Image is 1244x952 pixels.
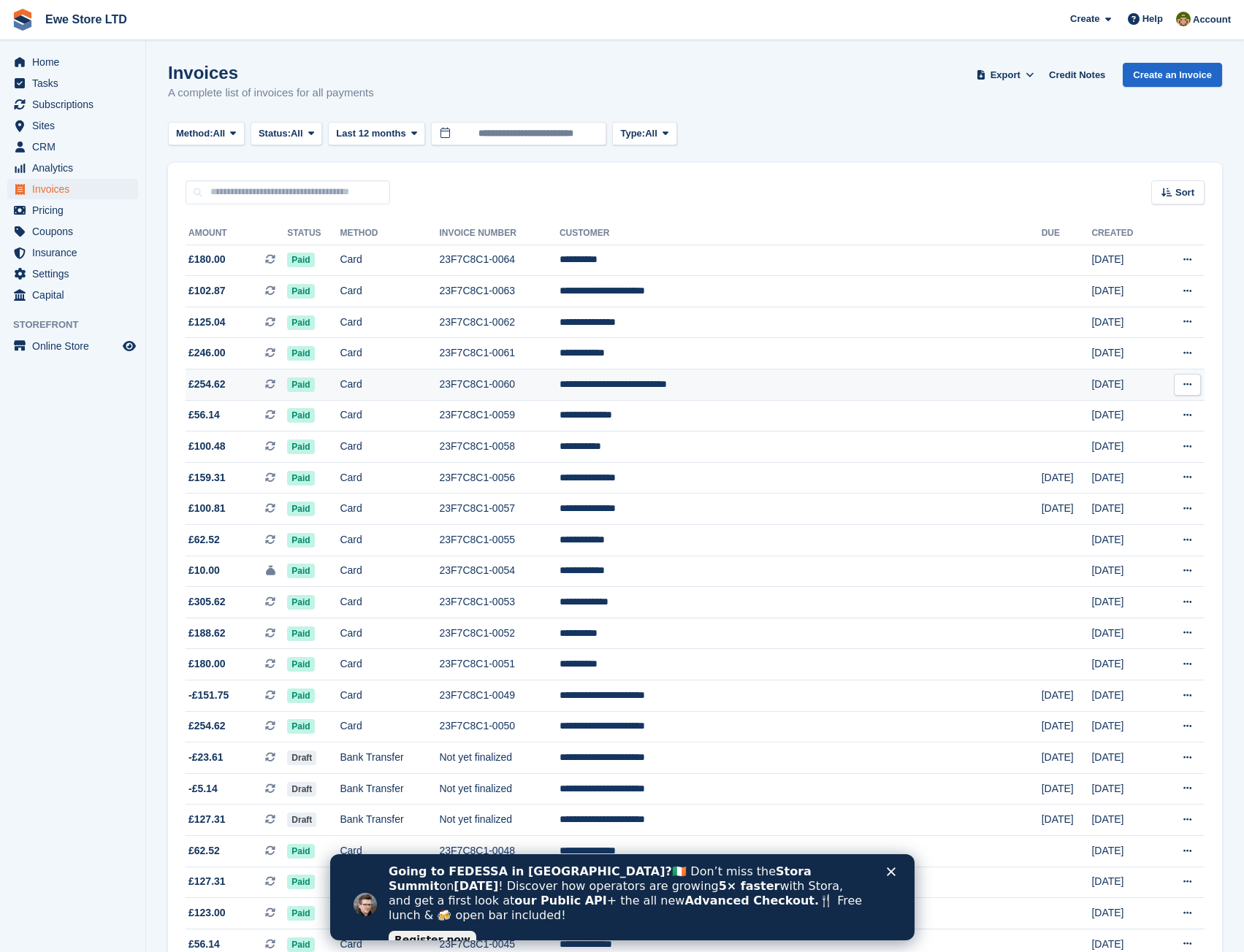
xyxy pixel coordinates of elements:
span: Paid [287,719,314,734]
a: menu [7,137,138,157]
td: Bank Transfer [340,773,439,805]
span: Paid [287,284,314,299]
td: [DATE] [1042,742,1092,774]
a: menu [7,179,138,199]
span: Paid [287,844,314,859]
td: [DATE] [1091,276,1156,307]
td: Card [340,462,439,494]
a: menu [7,264,138,284]
td: Card [340,276,439,307]
a: Ewe Store LTD [39,7,133,31]
td: Card [340,431,439,463]
td: 23F7C8C1-0058 [440,431,560,463]
span: £180.00 [188,656,226,672]
span: Paid [287,253,314,267]
span: Online Store [32,336,120,356]
span: £102.87 [188,283,226,299]
td: Card [340,245,439,276]
td: 23F7C8C1-0060 [440,369,560,401]
td: 23F7C8C1-0048 [440,835,560,867]
td: [DATE] [1091,494,1156,525]
td: Card [340,556,439,587]
th: Invoice Number [440,222,560,245]
p: A complete list of invoices for all payments [168,85,374,101]
td: [DATE] [1091,711,1156,742]
span: All [213,126,226,141]
span: £56.14 [188,937,220,952]
a: menu [7,336,138,356]
iframe: Intercom live chat banner [330,854,915,940]
span: Create [1070,12,1099,26]
span: Paid [287,688,314,703]
span: Analytics [32,158,120,178]
span: Paid [287,377,314,392]
td: Card [340,338,439,369]
img: Jason Butcher [1176,12,1191,26]
span: £56.14 [188,407,220,423]
td: [DATE] [1091,369,1156,401]
th: Amount [186,222,287,245]
td: 23F7C8C1-0063 [440,276,560,307]
span: Storefront [13,318,145,332]
span: Paid [287,439,314,454]
td: [DATE] [1091,556,1156,587]
td: [DATE] [1091,431,1156,463]
td: [DATE] [1091,307,1156,338]
td: [DATE] [1091,835,1156,867]
span: CRM [32,137,120,157]
span: Draft [287,782,316,796]
span: Paid [287,657,314,672]
span: Subscriptions [32,94,120,115]
td: 23F7C8C1-0050 [440,711,560,742]
td: Card [340,680,439,712]
span: Home [32,52,120,72]
td: Not yet finalized [440,805,560,836]
span: Pricing [32,200,120,220]
a: menu [7,285,138,305]
span: Sort [1175,185,1194,200]
a: Create an Invoice [1123,63,1222,87]
span: -£5.14 [188,781,218,796]
div: Close [557,13,571,22]
button: Method: All [168,122,245,146]
span: £180.00 [188,252,226,267]
td: 23F7C8C1-0049 [440,680,560,712]
span: £127.31 [188,812,226,827]
span: Paid [287,502,314,516]
a: Credit Notes [1043,63,1111,87]
td: Card [340,494,439,525]
td: 23F7C8C1-0061 [440,338,560,369]
td: [DATE] [1091,742,1156,774]
span: Insurance [32,242,120,263]
span: Paid [287,595,314,610]
span: -£151.75 [188,688,229,703]
td: [DATE] [1091,400,1156,431]
td: [DATE] [1091,618,1156,649]
a: menu [7,73,138,93]
span: Capital [32,285,120,305]
span: Status: [259,126,291,141]
span: £123.00 [188,905,226,921]
span: Help [1142,12,1163,26]
a: menu [7,158,138,178]
span: Type: [620,126,645,141]
a: Preview store [121,337,138,355]
th: Status [287,222,340,245]
td: 23F7C8C1-0053 [440,587,560,618]
td: 23F7C8C1-0059 [440,400,560,431]
a: menu [7,94,138,115]
td: [DATE] [1091,587,1156,618]
span: Draft [287,751,316,765]
th: Method [340,222,439,245]
td: [DATE] [1042,805,1092,836]
td: 23F7C8C1-0057 [440,494,560,525]
span: £100.48 [188,439,226,454]
td: [DATE] [1091,773,1156,805]
span: Paid [287,626,314,641]
td: 23F7C8C1-0055 [440,525,560,556]
button: Status: All [251,122,322,146]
